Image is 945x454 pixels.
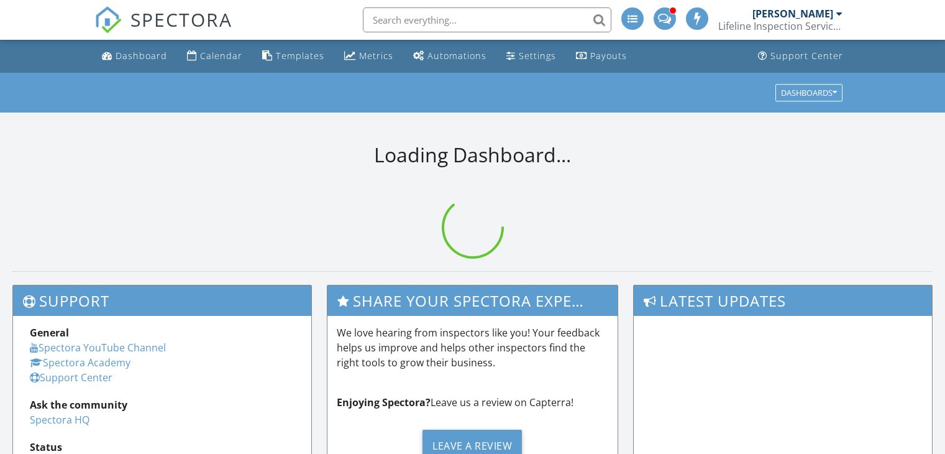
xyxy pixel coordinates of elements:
a: Dashboard [97,45,172,68]
div: Settings [519,50,556,62]
a: SPECTORA [94,17,232,43]
div: Templates [276,50,324,62]
div: Automations [427,50,486,62]
input: Search everything... [363,7,611,32]
a: Metrics [339,45,398,68]
a: Templates [257,45,329,68]
div: Dashboards [781,88,837,97]
a: Support Center [753,45,848,68]
a: Payouts [571,45,632,68]
a: Settings [501,45,561,68]
div: Dashboard [116,50,167,62]
div: Payouts [590,50,627,62]
a: Calendar [182,45,247,68]
a: Spectora Academy [30,356,130,369]
a: Spectora HQ [30,413,89,427]
div: Calendar [200,50,242,62]
div: [PERSON_NAME] [752,7,833,20]
p: We love hearing from inspectors like you! Your feedback helps us improve and helps other inspecto... [337,325,609,370]
div: Ask the community [30,397,294,412]
a: Spectora YouTube Channel [30,341,166,354]
div: Lifeline Inspection Services [718,20,842,32]
div: Support Center [770,50,843,62]
h3: Support [13,285,311,316]
p: Leave us a review on Capterra! [337,395,609,410]
span: SPECTORA [130,6,232,32]
div: Metrics [359,50,393,62]
a: Support Center [30,371,112,384]
img: The Best Home Inspection Software - Spectora [94,6,122,34]
button: Dashboards [775,84,842,101]
a: Automations (Advanced) [408,45,491,68]
strong: Enjoying Spectora? [337,396,431,409]
strong: General [30,326,69,340]
h3: Share Your Spectora Experience [327,285,618,316]
h3: Latest Updates [634,285,932,316]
